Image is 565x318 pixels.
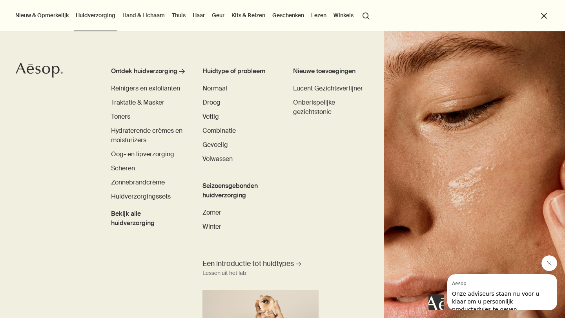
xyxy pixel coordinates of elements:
font: Bekijk alle huidverzorging [111,210,155,227]
font: Lezen [311,12,326,19]
button: Open zoeken [359,8,373,23]
font: Onberispelijke gezichtstonic [293,98,335,116]
font: Oog- en lipverzorging [111,150,174,158]
font: Winter [202,222,221,231]
a: Oog- en lipverzorging [111,150,174,159]
button: Winkels [332,10,355,20]
a: Thuis [170,10,187,20]
font: Onze adviseurs staan nu voor u klaar om u persoonlijk productadvies te geven. [5,16,92,38]
a: Kits & Reizen [230,10,267,20]
a: Zomer [202,208,221,217]
font: Een introductie tot huidtypes [202,259,294,268]
a: Huidverzorging [74,10,117,20]
font: Volwassen [202,155,233,163]
font: Haar [193,12,205,19]
a: Aesop [14,60,65,82]
a: Vettig [202,112,219,121]
font: Geschenken [272,12,304,19]
iframe: Bericht van Aesop [447,274,557,310]
span: Bekijk alle huidverzorging [111,209,185,228]
a: Lezen [310,10,328,20]
font: Hand & Lichaam [122,12,165,19]
a: Traktatie & Masker [111,98,164,107]
font: Lessen uit het lab [202,269,246,276]
a: Gevoelig [202,140,228,150]
a: Geur [210,10,226,20]
font: Hydraterende crèmes en moisturizers [111,126,182,144]
a: Normaal [202,84,227,93]
a: Toners [111,112,130,121]
font: Vettig [202,112,219,121]
font: Zomer [202,208,221,217]
a: Zonnebrandcrème [111,178,165,187]
img: Vrouw houdt haar gezicht vast met haar handen [384,31,565,318]
font: Combinatie [202,126,236,135]
a: Lucent Gezichtsverfijner [293,84,363,93]
font: Kits & Reizen [231,12,265,19]
font: Nieuwe toevoegingen [293,67,355,75]
a: Combinatie [202,126,236,136]
a: Haar [191,10,206,20]
button: Close the Menu [539,11,549,20]
font: Gevoelig [202,141,228,149]
font: Huidverzorgingssets [111,192,171,201]
a: Hydraterende crèmes en moisturizers [111,126,185,145]
font: Huidtype of probleem [202,67,266,75]
a: Droog [202,98,221,107]
a: Winter [202,222,221,231]
font: Seizoensgebonden huidverzorging [202,182,258,199]
a: Geschenken [271,10,306,20]
a: Ontdek huidverzorging [111,67,185,79]
a: Bekijk alle huidverzorging [111,206,185,228]
a: Volwassen [202,154,233,164]
font: Ontdek huidverzorging [111,67,177,75]
div: Aesop zegt: "Onze consultants zijn nu beschikbaar om persoonlijk productadvies te geven.". Open h... [428,255,557,310]
a: Reinigers en exfolianten [111,84,180,93]
svg: Aesop [16,62,63,78]
font: Toners [111,112,130,121]
a: Scheren [111,164,135,173]
a: Huidverzorgingssets [111,192,171,201]
iframe: geen inhoud [428,295,444,310]
a: Onberispelijke gezichtstonic [293,98,367,117]
a: Hand & Lichaam [121,10,166,20]
font: Huidverzorging [76,12,115,19]
font: Geur [212,12,224,19]
font: Thuis [172,12,186,19]
iframe: Bericht sluiten van Aesop [541,255,557,271]
button: Nieuw & Opmerkelijk [14,10,70,20]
